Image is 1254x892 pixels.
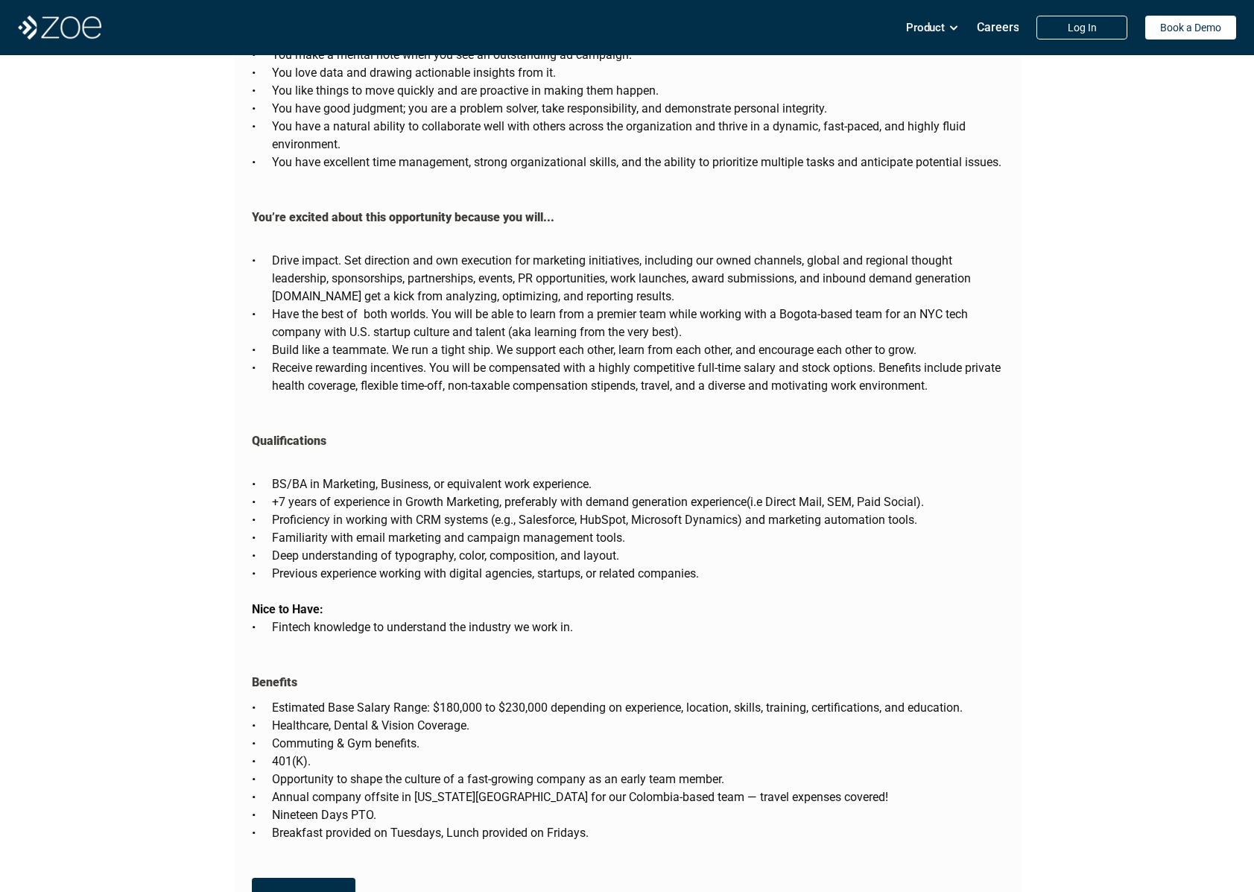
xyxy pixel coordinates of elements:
[272,771,1003,788] p: Opportunity to shape the culture of a fast-growing company as an early team member.
[272,565,1003,583] p: Previous experience working with digital agencies, startups, or related companies.
[272,64,1003,82] p: You love data and drawing actionable insights from it.
[272,788,1003,806] p: Annual company offsite in [US_STATE][GEOGRAPHIC_DATA] for our Colombia-based team — travel expens...
[906,16,945,39] p: Product
[272,547,1003,565] p: Deep understanding of typography, color, composition, and layout.
[272,511,1003,529] p: Proficiency in working with CRM systems (e.g., Salesforce, HubSpot, Microsoft Dynamics) and marke...
[1145,16,1236,39] a: Book a Demo
[252,675,297,689] strong: Benefits
[272,359,1003,395] p: Receive rewarding incentives. You will be compensated with a highly competitive full-time salary ...
[272,806,1003,824] p: Nineteen Days PTO.
[272,699,1003,717] p: Estimated Base Salary Range: $180,000 to $230,000 depending on experience, location, skills, trai...
[1068,22,1097,34] p: Log In
[272,46,1003,64] p: You make a mental note when you see an outstanding ad campaign.
[272,753,1003,771] p: 401(K).
[272,118,1003,154] p: You have a natural ability to collaborate well with others across the organization and thrive in ...
[272,475,1003,493] p: BS/BA in Marketing, Business, or equivalent work experience.
[252,434,326,448] strong: Qualifications
[272,824,1003,842] p: Breakfast provided on Tuesdays, Lunch provided on Fridays.
[272,619,1003,636] p: Fintech knowledge to understand the industry we work in.
[252,602,323,616] strong: Nice to Have:
[272,252,1003,306] p: Drive impact. Set direction and own execution for marketing initiatives, including our owned chan...
[272,717,1003,735] p: Healthcare, Dental & Vision Coverage.
[272,82,1003,100] p: You like things to move quickly and are proactive in making them happen.
[272,306,1003,341] p: Have the best of both worlds. You will be able to learn from a premier team while working with a ...
[1160,22,1221,34] p: Book a Demo
[272,529,1003,547] p: Familiarity with email marketing and campaign management tools.
[252,210,554,224] strong: You’re excited about this opportunity because you will...
[272,493,1003,511] p: +7 years of experience in Growth Marketing, preferably with demand generation experience(i.e Dire...
[272,341,1003,359] p: Build like a teammate. We run a tight ship. We support each other, learn from each other, and enc...
[1036,16,1127,39] a: Log In
[272,100,1003,118] p: You have good judgment; you are a problem solver, take responsibility, and demonstrate personal i...
[272,154,1003,171] p: You have excellent time management, strong organizational skills, and the ability to prioritize m...
[272,735,1003,753] p: Commuting & Gym benefits.
[977,20,1019,34] p: Careers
